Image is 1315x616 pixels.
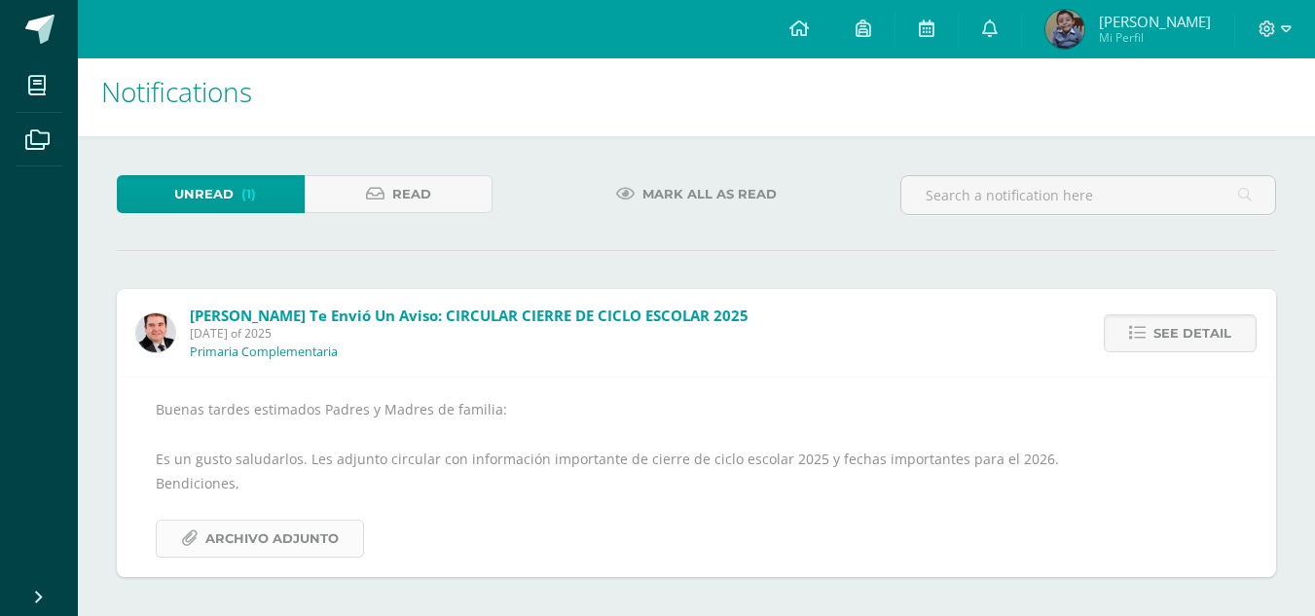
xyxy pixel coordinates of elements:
[1045,10,1084,49] img: 26ce65ad1f410460aa3fa8a3fc3dd774.png
[592,175,801,213] a: Mark all as read
[1153,315,1231,351] span: See detail
[156,397,1237,558] div: Buenas tardes estimados Padres y Madres de familia: Es un gusto saludarlos. Les adjunto circular ...
[190,325,749,342] span: [DATE] of 2025
[241,176,256,212] span: (1)
[101,73,252,110] span: Notifications
[305,175,493,213] a: Read
[901,176,1275,214] input: Search a notification here
[117,175,305,213] a: Unread(1)
[642,176,777,212] span: Mark all as read
[392,176,431,212] span: Read
[205,521,339,557] span: Archivo Adjunto
[190,306,749,325] span: [PERSON_NAME] te envió un aviso: CIRCULAR CIERRE DE CICLO ESCOLAR 2025
[136,313,175,352] img: 57933e79c0f622885edf5cfea874362b.png
[190,344,338,360] p: Primaria Complementaria
[1099,12,1211,31] span: [PERSON_NAME]
[156,520,364,558] a: Archivo Adjunto
[174,176,234,212] span: Unread
[1099,29,1211,46] span: Mi Perfil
